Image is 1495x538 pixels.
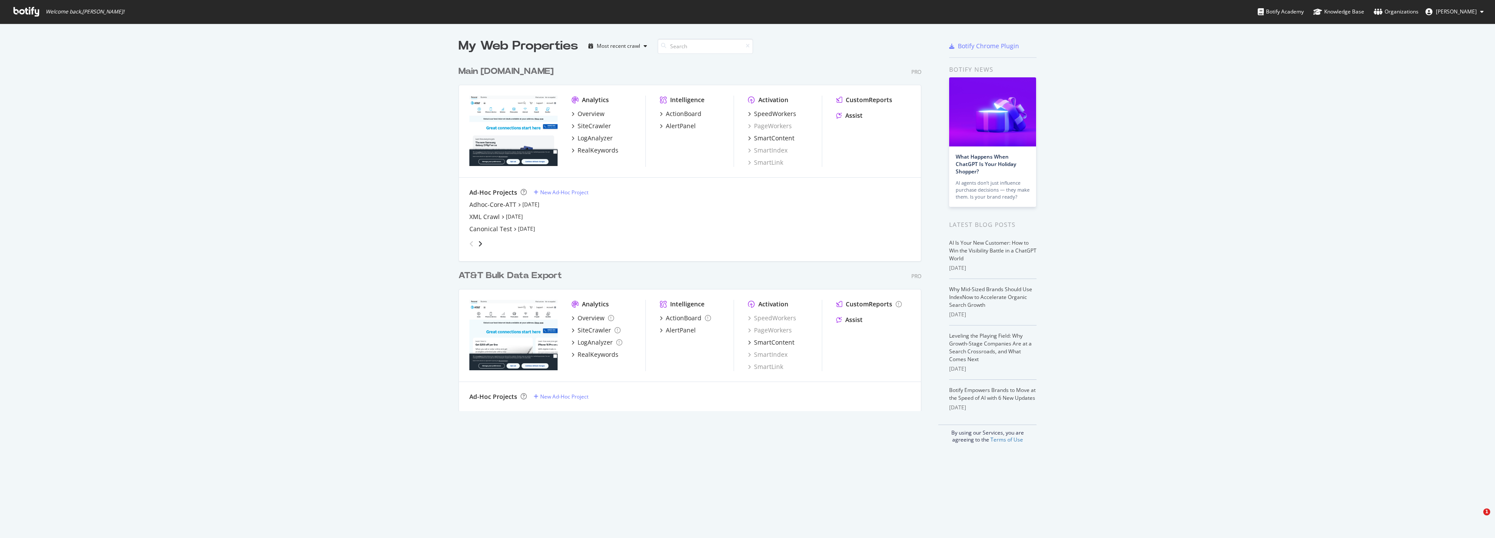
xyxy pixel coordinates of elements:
[469,188,517,197] div: Ad-Hoc Projects
[1313,7,1364,16] div: Knowledge Base
[949,286,1032,309] a: Why Mid-Sized Brands Should Use IndexNow to Accelerate Organic Search Growth
[506,213,523,220] a: [DATE]
[571,338,622,347] a: LogAnalyzer
[758,96,788,104] div: Activation
[571,122,611,130] a: SiteCrawler
[666,122,696,130] div: AlertPanel
[911,68,921,76] div: Pro
[748,122,792,130] a: PageWorkers
[571,110,605,118] a: Overview
[949,264,1037,272] div: [DATE]
[477,239,483,248] div: angle-right
[949,365,1037,373] div: [DATE]
[469,392,517,401] div: Ad-Hoc Projects
[1374,7,1419,16] div: Organizations
[578,146,618,155] div: RealKeywords
[469,225,512,233] a: Canonical Test
[571,326,621,335] a: SiteCrawler
[990,436,1023,443] a: Terms of Use
[949,239,1037,262] a: AI Is Your New Customer: How to Win the Visibility Battle in a ChatGPT World
[949,65,1037,74] div: Botify news
[949,77,1036,146] img: What Happens When ChatGPT Is Your Holiday Shopper?
[670,300,704,309] div: Intelligence
[571,134,613,143] a: LogAnalyzer
[956,153,1016,175] a: What Happens When ChatGPT Is Your Holiday Shopper?
[748,326,792,335] a: PageWorkers
[578,122,611,130] div: SiteCrawler
[748,146,787,155] a: SmartIndex
[748,158,783,167] a: SmartLink
[466,237,477,251] div: angle-left
[748,362,783,371] a: SmartLink
[585,39,651,53] button: Most recent crawl
[518,225,535,232] a: [DATE]
[949,311,1037,319] div: [DATE]
[597,43,640,49] div: Most recent crawl
[522,201,539,208] a: [DATE]
[836,111,863,120] a: Assist
[938,425,1037,443] div: By using our Services, you are agreeing to the
[534,189,588,196] a: New Ad-Hoc Project
[845,315,863,324] div: Assist
[658,39,753,54] input: Search
[660,110,701,118] a: ActionBoard
[1419,5,1491,19] button: [PERSON_NAME]
[748,134,794,143] a: SmartContent
[571,314,614,322] a: Overview
[578,134,613,143] div: LogAnalyzer
[469,213,500,221] a: XML Crawl
[458,37,578,55] div: My Web Properties
[949,404,1037,412] div: [DATE]
[571,350,618,359] a: RealKeywords
[469,200,516,209] a: Adhoc-Core-ATT
[846,96,892,104] div: CustomReports
[578,110,605,118] div: Overview
[578,326,611,335] div: SiteCrawler
[956,179,1030,200] div: AI agents don’t just influence purchase decisions — they make them. Is your brand ready?
[836,315,863,324] a: Assist
[949,220,1037,229] div: Latest Blog Posts
[958,42,1019,50] div: Botify Chrome Plugin
[758,300,788,309] div: Activation
[582,96,609,104] div: Analytics
[1258,7,1304,16] div: Botify Academy
[469,300,558,370] img: attbulkexport.com
[540,189,588,196] div: New Ad-Hoc Project
[458,65,554,78] div: Main [DOMAIN_NAME]
[578,350,618,359] div: RealKeywords
[660,326,696,335] a: AlertPanel
[748,350,787,359] a: SmartIndex
[748,110,796,118] a: SpeedWorkers
[754,134,794,143] div: SmartContent
[540,393,588,400] div: New Ad-Hoc Project
[1483,508,1490,515] span: 1
[458,269,565,282] a: AT&T Bulk Data Export
[846,300,892,309] div: CustomReports
[458,65,557,78] a: Main [DOMAIN_NAME]
[748,314,796,322] div: SpeedWorkers
[582,300,609,309] div: Analytics
[836,96,892,104] a: CustomReports
[949,332,1032,363] a: Leveling the Playing Field: Why Growth-Stage Companies Are at a Search Crossroads, and What Comes...
[666,314,701,322] div: ActionBoard
[754,110,796,118] div: SpeedWorkers
[1436,8,1477,15] span: Jean Leconte
[911,272,921,280] div: Pro
[458,55,928,411] div: grid
[748,338,794,347] a: SmartContent
[949,386,1036,402] a: Botify Empowers Brands to Move at the Speed of AI with 6 New Updates
[571,146,618,155] a: RealKeywords
[46,8,124,15] span: Welcome back, [PERSON_NAME] !
[660,122,696,130] a: AlertPanel
[534,393,588,400] a: New Ad-Hoc Project
[578,314,605,322] div: Overview
[845,111,863,120] div: Assist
